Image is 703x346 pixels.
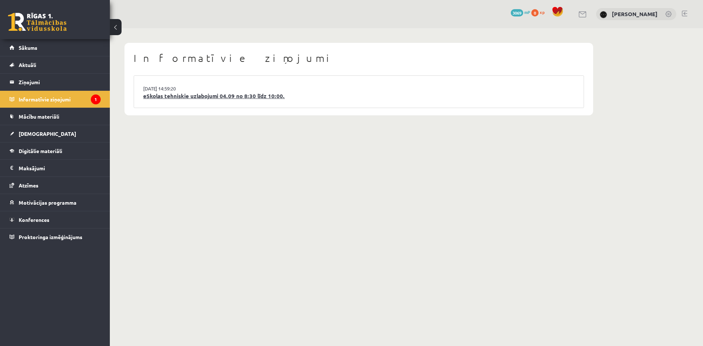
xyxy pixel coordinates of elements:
[19,234,82,240] span: Proktoringa izmēģinājums
[10,142,101,159] a: Digitālie materiāli
[19,182,38,189] span: Atzīmes
[511,9,530,15] a: 3069 mP
[612,10,658,18] a: [PERSON_NAME]
[143,85,198,92] a: [DATE] 14:59:20
[10,74,101,90] a: Ziņojumi
[10,56,101,73] a: Aktuāli
[10,160,101,176] a: Maksājumi
[19,199,77,206] span: Motivācijas programma
[531,9,539,16] span: 0
[19,62,36,68] span: Aktuāli
[19,216,49,223] span: Konferences
[19,74,101,90] legend: Ziņojumi
[10,125,101,142] a: [DEMOGRAPHIC_DATA]
[19,160,101,176] legend: Maksājumi
[10,108,101,125] a: Mācību materiāli
[10,39,101,56] a: Sākums
[531,9,548,15] a: 0 xp
[511,9,523,16] span: 3069
[10,177,101,194] a: Atzīmes
[10,228,101,245] a: Proktoringa izmēģinājums
[10,91,101,108] a: Informatīvie ziņojumi1
[91,94,101,104] i: 1
[600,11,607,18] img: Ansis Eglājs
[134,52,584,64] h1: Informatīvie ziņojumi
[19,113,59,120] span: Mācību materiāli
[19,130,76,137] span: [DEMOGRAPHIC_DATA]
[524,9,530,15] span: mP
[540,9,544,15] span: xp
[8,13,67,31] a: Rīgas 1. Tālmācības vidusskola
[19,148,62,154] span: Digitālie materiāli
[10,211,101,228] a: Konferences
[143,92,574,100] a: eSkolas tehniskie uzlabojumi 04.09 no 8:30 līdz 10:00.
[19,91,101,108] legend: Informatīvie ziņojumi
[19,44,37,51] span: Sākums
[10,194,101,211] a: Motivācijas programma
